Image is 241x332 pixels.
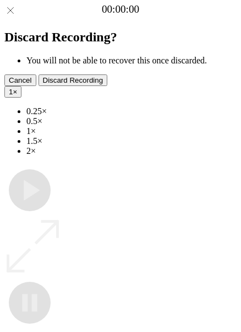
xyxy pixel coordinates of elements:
[26,106,237,116] li: 0.25×
[4,74,36,86] button: Cancel
[4,30,237,45] h2: Discard Recording?
[26,116,237,126] li: 0.5×
[26,146,237,156] li: 2×
[26,56,237,66] li: You will not be able to recover this once discarded.
[4,86,21,98] button: 1×
[26,126,237,136] li: 1×
[39,74,108,86] button: Discard Recording
[9,88,13,96] span: 1
[102,3,139,15] a: 00:00:00
[26,136,237,146] li: 1.5×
